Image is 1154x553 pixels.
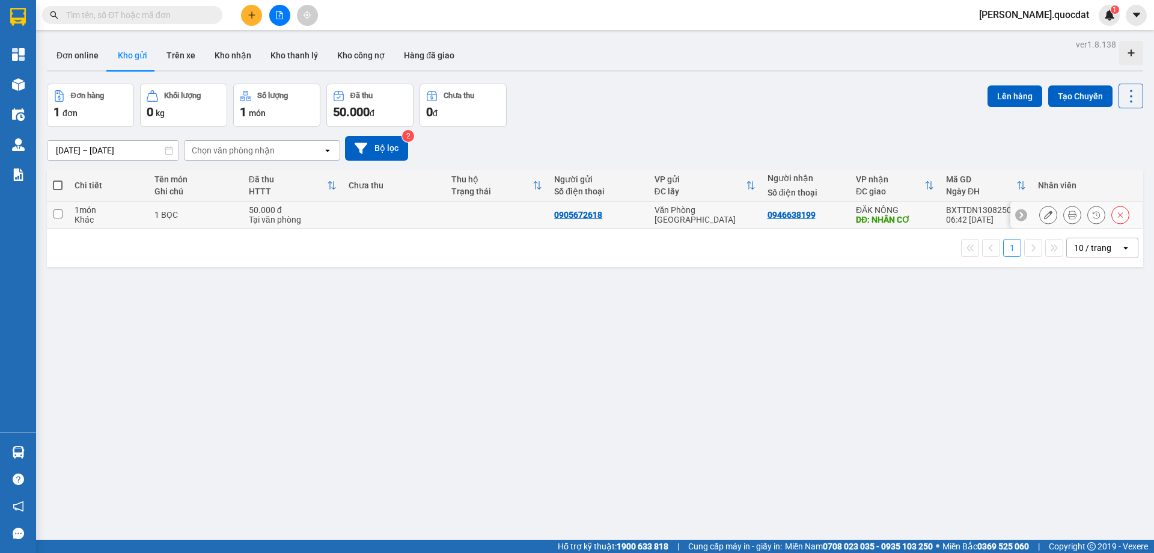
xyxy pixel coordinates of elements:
div: Người nhận [768,173,844,183]
span: ⚪️ [936,544,939,549]
span: message [13,528,24,539]
img: warehouse-icon [12,78,25,91]
th: Toggle SortBy [445,170,548,202]
div: Văn Phòng [GEOGRAPHIC_DATA] [655,205,756,224]
span: 0 [426,105,433,119]
span: Miền Nam [785,540,933,553]
span: đ [433,108,438,118]
strong: Nhà xe QUỐC ĐẠT [91,11,125,50]
span: 50.000 [333,105,370,119]
div: 0905672618 [554,210,602,220]
span: search [50,11,58,19]
span: [PERSON_NAME].quocdat [969,7,1099,22]
button: plus [241,5,262,26]
span: 1 [240,105,246,119]
input: Select a date range. [47,141,179,160]
span: | [1038,540,1040,553]
th: Toggle SortBy [850,170,940,202]
div: Đã thu [350,91,373,100]
span: 0906 477 911 [91,52,126,75]
span: 0 [147,105,153,119]
button: Kho gửi [108,41,157,70]
strong: 0369 525 060 [977,542,1029,551]
span: Cung cấp máy in - giấy in: [688,540,782,553]
span: đơn [63,108,78,118]
div: Số lượng [257,91,288,100]
div: 50.000 đ [249,205,337,215]
strong: 0708 023 035 - 0935 103 250 [823,542,933,551]
sup: 1 [1111,5,1119,14]
div: Thu hộ [451,175,533,184]
img: warehouse-icon [12,138,25,151]
span: question-circle [13,474,24,485]
span: | [677,540,679,553]
div: 0946638199 [768,210,816,220]
th: Toggle SortBy [940,170,1032,202]
div: Sửa đơn hàng [1039,206,1057,224]
button: caret-down [1126,5,1147,26]
div: Chi tiết [75,181,142,190]
span: copyright [1087,542,1096,551]
button: Chưa thu0đ [420,84,507,127]
div: Tại văn phòng [249,215,337,224]
div: Tên món [154,175,237,184]
span: caret-down [1131,10,1142,20]
img: warehouse-icon [12,108,25,121]
button: Lên hàng [988,85,1042,107]
strong: 1900 633 818 [617,542,668,551]
button: Kho công nợ [328,41,394,70]
svg: open [323,146,332,155]
span: 1 [53,105,60,119]
div: ĐC lấy [655,187,746,196]
div: HTTT [249,187,327,196]
div: Đơn hàng [71,91,104,100]
div: 06:42 [DATE] [946,215,1026,224]
div: Chọn văn phòng nhận [192,144,275,156]
div: VP gửi [655,175,746,184]
span: Hỗ trợ kỹ thuật: [558,540,668,553]
div: Chưa thu [349,181,439,190]
div: Người gửi [554,175,642,184]
div: 10 / trang [1074,242,1111,254]
button: Khối lượng0kg [140,84,227,127]
div: ĐĂK NÔNG [856,205,934,215]
div: ver 1.8.138 [1076,38,1116,51]
div: Số điện thoại [554,187,642,196]
div: Mã GD [946,175,1016,184]
button: aim [297,5,318,26]
th: Toggle SortBy [243,170,343,202]
button: Bộ lọc [345,136,408,161]
div: Đã thu [249,175,327,184]
button: Đã thu50.000đ [326,84,414,127]
div: Ghi chú [154,187,237,196]
div: Khác [75,215,142,224]
strong: PHIẾU BIÊN NHẬN [91,77,126,116]
th: Toggle SortBy [649,170,762,202]
button: Hàng đã giao [394,41,464,70]
div: DĐ: NHÂN CƠ [856,215,934,224]
img: logo [5,52,90,94]
span: đ [370,108,374,118]
div: Khối lượng [164,91,201,100]
div: Ngày ĐH [946,187,1016,196]
button: Trên xe [157,41,205,70]
span: món [249,108,266,118]
button: Tạo Chuyến [1048,85,1113,107]
svg: open [1121,243,1131,253]
button: Số lượng1món [233,84,320,127]
div: ĐC giao [856,187,924,196]
button: file-add [269,5,290,26]
input: Tìm tên, số ĐT hoặc mã đơn [66,8,208,22]
img: icon-new-feature [1104,10,1115,20]
sup: 2 [402,130,414,142]
div: BXTTDN1308250038 [946,205,1026,215]
div: VP nhận [856,175,924,184]
span: 1 [1113,5,1117,14]
span: notification [13,501,24,512]
div: Trạng thái [451,187,533,196]
img: solution-icon [12,168,25,181]
div: 1 BỌC [154,210,237,220]
button: Kho thanh lý [261,41,328,70]
span: file-add [275,11,284,19]
span: kg [156,108,165,118]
